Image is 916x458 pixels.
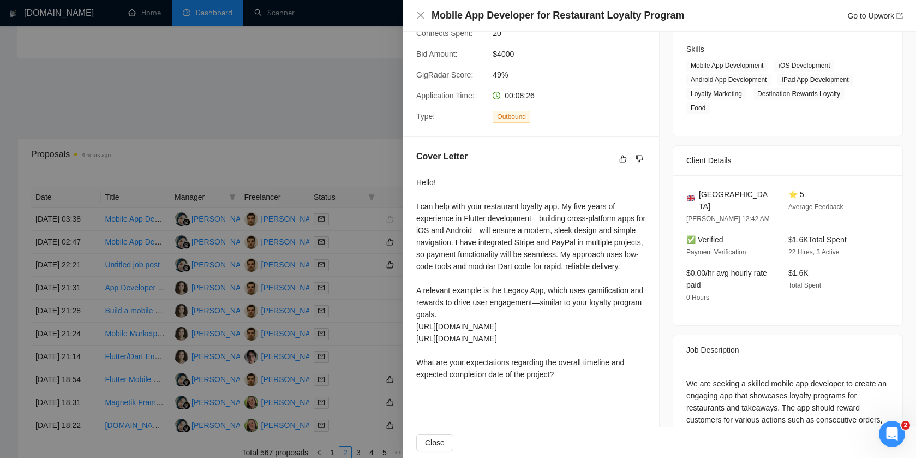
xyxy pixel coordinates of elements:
[686,102,710,114] span: Food
[686,335,889,365] div: Job Description
[788,190,804,199] span: ⭐ 5
[416,29,473,38] span: Connects Spent:
[493,69,656,81] span: 49%
[416,112,435,121] span: Type:
[416,91,475,100] span: Application Time:
[416,50,458,58] span: Bid Amount:
[425,437,445,449] span: Close
[616,152,630,165] button: like
[686,235,723,244] span: ✅ Verified
[788,282,821,289] span: Total Spent
[416,11,425,20] span: close
[416,434,453,451] button: Close
[493,48,656,60] span: $4000
[753,88,845,100] span: Destination Rewards Loyalty
[493,27,656,39] span: 20
[774,60,834,72] span: iOS Development
[847,11,903,20] a: Go to Upworkexport
[686,45,704,53] span: Skills
[686,294,709,301] span: 0 Hours
[493,111,530,123] span: Outbound
[686,269,767,289] span: $0.00/hr avg hourly rate paid
[633,152,646,165] button: dislike
[416,70,473,79] span: GigRadar Score:
[432,9,684,22] h4: Mobile App Developer for Restaurant Loyalty Program
[879,421,905,447] iframe: Intercom live chat
[416,176,646,380] div: Hello! I can help with your restaurant loyalty app. My five years of experience in Flutter develo...
[699,188,771,212] span: [GEOGRAPHIC_DATA]
[901,421,910,430] span: 2
[686,60,768,72] span: Mobile App Development
[777,74,853,86] span: iPad App Development
[416,150,468,163] h5: Cover Letter
[686,88,746,100] span: Loyalty Marketing
[687,194,695,202] img: 🇬🇧
[788,235,847,244] span: $1.6K Total Spent
[686,74,771,86] span: Android App Development
[505,91,535,100] span: 00:08:26
[788,269,809,277] span: $1.6K
[788,248,839,256] span: 22 Hires, 3 Active
[686,146,889,175] div: Client Details
[493,92,500,99] span: clock-circle
[686,248,746,256] span: Payment Verification
[416,11,425,20] button: Close
[788,203,843,211] span: Average Feedback
[636,154,643,163] span: dislike
[619,154,627,163] span: like
[686,215,770,223] span: [PERSON_NAME] 12:42 AM
[896,13,903,19] span: export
